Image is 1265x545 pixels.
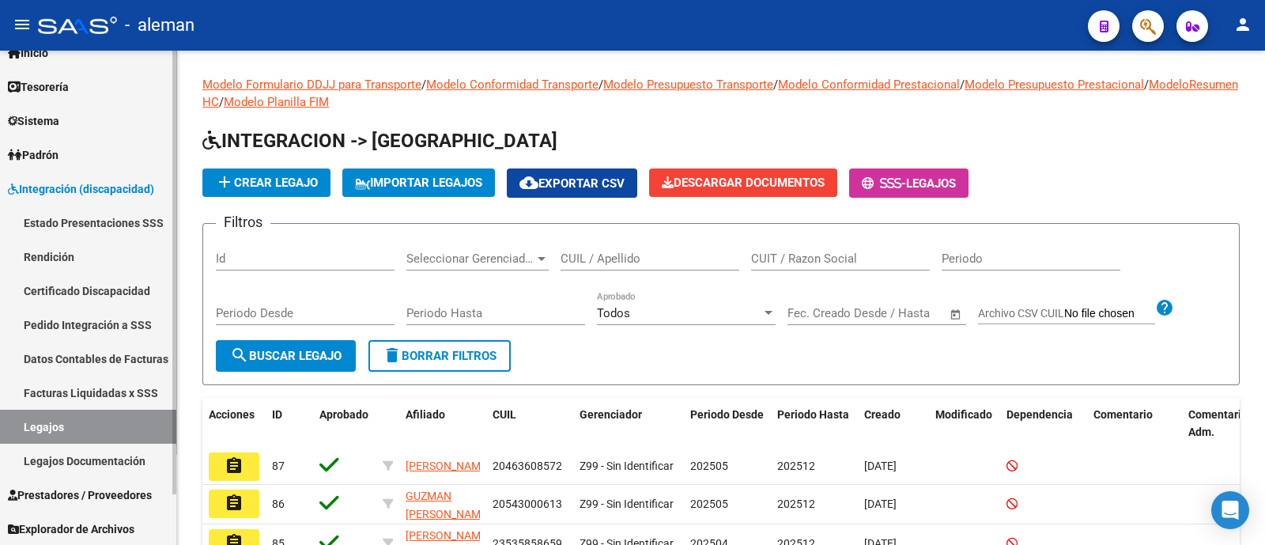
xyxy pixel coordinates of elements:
datatable-header-cell: Aprobado [313,398,376,450]
span: - [862,176,906,191]
span: Z99 - Sin Identificar [580,498,674,510]
datatable-header-cell: CUIL [486,398,573,450]
button: Open calendar [947,305,965,324]
span: Periodo Hasta [777,408,849,421]
span: Tesorería [8,78,69,96]
span: Creado [864,408,901,421]
button: IMPORTAR LEGAJOS [342,168,495,197]
mat-icon: assignment [225,456,244,475]
datatable-header-cell: Periodo Desde [684,398,771,450]
datatable-header-cell: Afiliado [399,398,486,450]
mat-icon: search [230,346,249,365]
button: Crear Legajo [202,168,330,197]
a: Modelo Planilla FIM [224,95,329,109]
span: CUIL [493,408,516,421]
datatable-header-cell: Modificado [929,398,1000,450]
span: Modificado [935,408,992,421]
button: Descargar Documentos [649,168,837,197]
mat-icon: cloud_download [519,173,538,192]
span: Borrar Filtros [383,349,497,363]
input: Fecha fin [866,306,942,320]
span: 202505 [690,498,728,510]
mat-icon: help [1155,298,1174,317]
span: Aprobado [319,408,368,421]
span: - aleman [125,8,194,43]
mat-icon: menu [13,15,32,34]
span: 20543000613 [493,498,562,510]
a: Modelo Conformidad Transporte [426,78,599,92]
span: [DATE] [864,498,897,510]
span: Comentario Adm. [1188,408,1248,439]
button: Exportar CSV [507,168,637,198]
span: INTEGRACION -> [GEOGRAPHIC_DATA] [202,130,557,152]
mat-icon: add [215,172,234,191]
span: Legajos [906,176,956,191]
button: Borrar Filtros [368,340,511,372]
button: Buscar Legajo [216,340,356,372]
button: -Legajos [849,168,969,198]
span: Acciones [209,408,255,421]
datatable-header-cell: Creado [858,398,929,450]
span: 202512 [777,460,815,472]
a: Modelo Formulario DDJJ para Transporte [202,78,421,92]
span: Z99 - Sin Identificar [580,460,674,472]
span: Archivo CSV CUIL [978,307,1064,320]
datatable-header-cell: Dependencia [1000,398,1087,450]
span: 20463608572 [493,460,562,472]
span: 87 [272,460,285,472]
span: Descargar Documentos [662,176,825,190]
span: [PERSON_NAME] [406,460,490,472]
datatable-header-cell: Comentario [1087,398,1182,450]
span: Comentario [1093,408,1153,421]
span: Dependencia [1006,408,1073,421]
span: IMPORTAR LEGAJOS [355,176,482,190]
span: Gerenciador [580,408,642,421]
input: Fecha inicio [787,306,852,320]
a: Modelo Conformidad Prestacional [778,78,960,92]
datatable-header-cell: ID [266,398,313,450]
span: Padrón [8,146,59,164]
span: Sistema [8,112,59,130]
mat-icon: assignment [225,494,244,513]
input: Archivo CSV CUIL [1064,307,1155,321]
span: 86 [272,498,285,510]
div: Open Intercom Messenger [1211,491,1249,529]
span: Explorador de Archivos [8,520,134,538]
datatable-header-cell: Periodo Hasta [771,398,858,450]
span: Prestadores / Proveedores [8,486,152,504]
span: GUZMAN [PERSON_NAME] [406,490,490,520]
span: Afiliado [406,408,445,421]
span: 202505 [690,460,728,472]
span: Periodo Desde [690,408,764,421]
mat-icon: person [1233,15,1252,34]
span: Crear Legajo [215,176,318,190]
span: ID [272,408,282,421]
span: Integración (discapacidad) [8,180,154,198]
a: Modelo Presupuesto Prestacional [965,78,1144,92]
span: Buscar Legajo [230,349,342,363]
mat-icon: delete [383,346,402,365]
datatable-header-cell: Gerenciador [573,398,684,450]
a: Modelo Presupuesto Transporte [603,78,773,92]
span: Seleccionar Gerenciador [406,252,534,266]
h3: Filtros [216,211,270,233]
span: Inicio [8,44,48,62]
span: 202512 [777,498,815,510]
span: Todos [597,306,630,320]
span: Exportar CSV [519,176,625,191]
datatable-header-cell: Acciones [202,398,266,450]
span: [DATE] [864,460,897,472]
